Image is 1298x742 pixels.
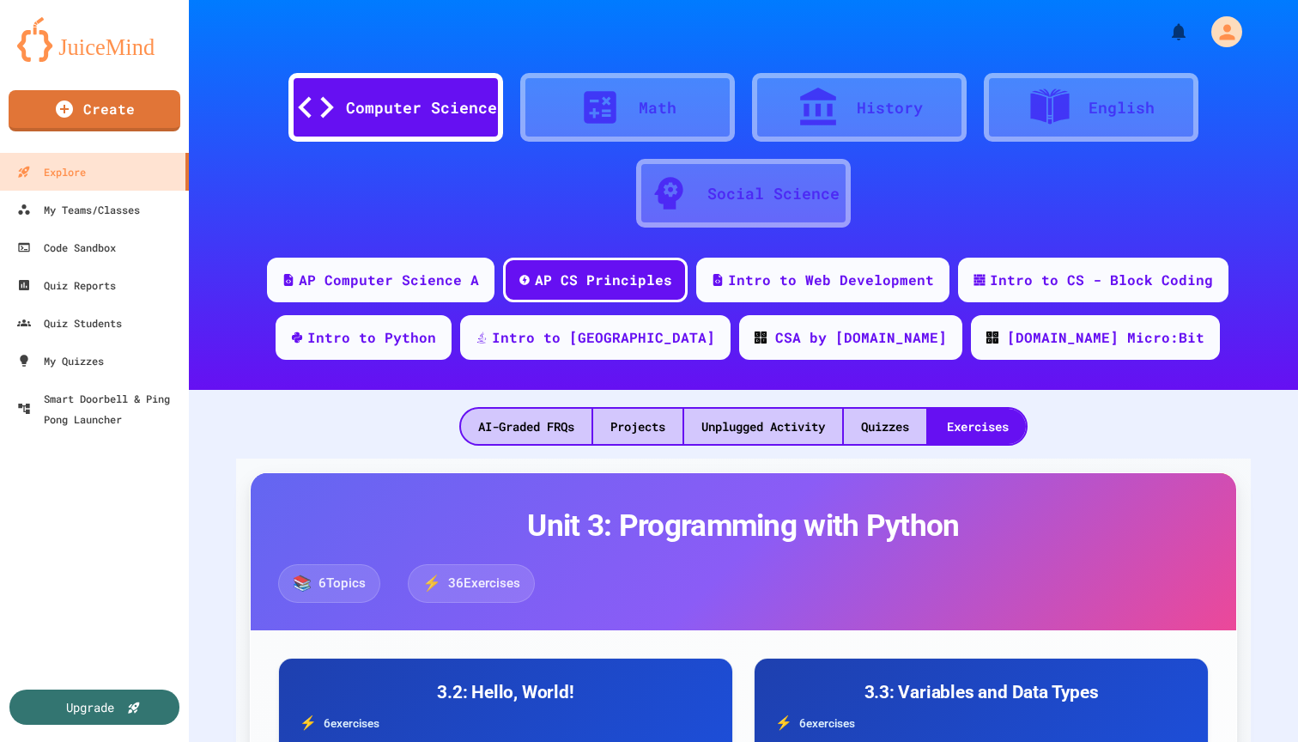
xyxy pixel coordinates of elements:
div: Intro to Python [307,327,436,348]
div: 6 exercise s [300,713,712,733]
div: Explore [17,161,86,182]
div: Intro to CS - Block Coding [990,270,1213,290]
h3: 3.3: Variables and Data Types [775,679,1187,706]
div: My Notifications [1137,17,1193,46]
h3: 3.2: Hello, World! [300,679,712,706]
img: CODE_logo_RGB.png [755,331,767,344]
span: 36 Exercises [448,574,520,593]
div: History [857,96,923,119]
div: Social Science [707,182,840,205]
div: Quizzes [844,409,926,444]
div: AP Computer Science A [299,270,479,290]
div: Smart Doorbell & Ping Pong Launcher [17,388,182,429]
div: Intro to [GEOGRAPHIC_DATA] [492,327,715,348]
h2: Unit 3: Programming with Python [278,508,1209,544]
div: English [1089,96,1155,119]
div: Unplugged Activity [684,409,842,444]
div: Projects [593,409,682,444]
div: Quiz Reports [17,275,116,295]
img: logo-orange.svg [17,17,172,62]
div: Upgrade [66,698,114,716]
span: 📚 [293,572,312,594]
div: Exercises [930,409,1026,444]
span: 6 Topics [318,574,366,593]
div: 6 exercise s [775,713,1187,733]
div: My Account [1193,12,1246,52]
img: CODE_logo_RGB.png [986,331,998,344]
div: My Teams/Classes [17,199,140,220]
span: ⚡ [422,572,441,594]
div: AP CS Principles [535,270,672,290]
div: CSA by [DOMAIN_NAME] [775,327,947,348]
a: Create [9,90,180,131]
div: Computer Science [346,96,497,119]
iframe: chat widget [1226,673,1281,725]
div: [DOMAIN_NAME] Micro:Bit [1007,327,1204,348]
div: My Quizzes [17,350,104,371]
div: AI-Graded FRQs [461,409,591,444]
div: Intro to Web Development [728,270,934,290]
iframe: chat widget [1155,599,1281,672]
div: Quiz Students [17,313,122,333]
div: Code Sandbox [17,237,116,258]
div: Math [639,96,676,119]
